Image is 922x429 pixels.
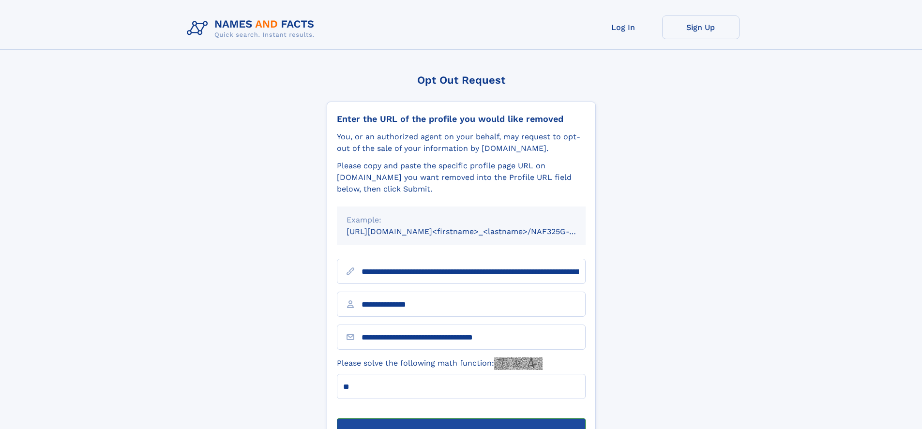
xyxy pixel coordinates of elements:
[337,114,586,124] div: Enter the URL of the profile you would like removed
[337,160,586,195] div: Please copy and paste the specific profile page URL on [DOMAIN_NAME] you want removed into the Pr...
[183,15,322,42] img: Logo Names and Facts
[337,357,543,370] label: Please solve the following math function:
[662,15,740,39] a: Sign Up
[585,15,662,39] a: Log In
[347,227,604,236] small: [URL][DOMAIN_NAME]<firstname>_<lastname>/NAF325G-xxxxxxxx
[327,74,596,86] div: Opt Out Request
[337,131,586,154] div: You, or an authorized agent on your behalf, may request to opt-out of the sale of your informatio...
[347,214,576,226] div: Example:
